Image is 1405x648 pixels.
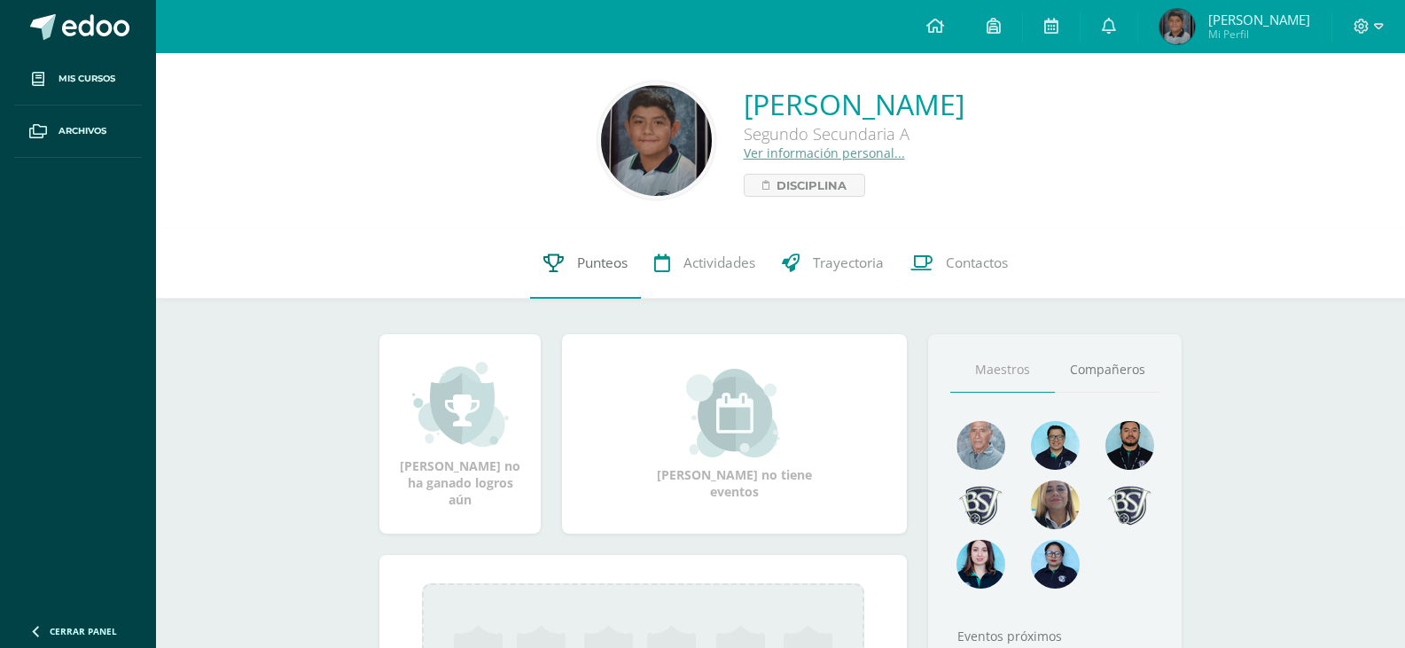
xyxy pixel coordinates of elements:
[1105,480,1154,529] img: 7641769e2d1e60c63392edc0587da052.png
[744,85,964,123] a: [PERSON_NAME]
[530,228,641,299] a: Punteos
[1031,540,1080,589] img: bed227fd71c3b57e9e7cc03a323db735.png
[1031,480,1080,529] img: aa9857ee84d8eb936f6c1e33e7ea3df6.png
[950,628,1159,644] div: Eventos próximos
[641,228,769,299] a: Actividades
[1055,347,1159,393] a: Compañeros
[14,105,142,158] a: Archivos
[744,144,905,161] a: Ver información personal...
[397,360,523,508] div: [PERSON_NAME] no ha ganado logros aún
[50,625,117,637] span: Cerrar panel
[1208,11,1310,28] span: [PERSON_NAME]
[683,254,755,272] span: Actividades
[59,124,106,138] span: Archivos
[956,421,1005,470] img: 55ac31a88a72e045f87d4a648e08ca4b.png
[813,254,884,272] span: Trayectoria
[646,369,823,500] div: [PERSON_NAME] no tiene eventos
[1105,421,1154,470] img: 2207c9b573316a41e74c87832a091651.png
[577,254,628,272] span: Punteos
[14,53,142,105] a: Mis cursos
[601,85,712,196] img: 4c62b656ff416e0dedf1c4158539b152.png
[956,540,1005,589] img: 1f9df8322dc8a4a819c6562ad5c2ddfe.png
[686,369,783,457] img: event_small.png
[1031,421,1080,470] img: d220431ed6a2715784848fdc026b3719.png
[412,360,509,449] img: achievement_small.png
[59,72,115,86] span: Mis cursos
[769,228,897,299] a: Trayectoria
[744,123,964,144] div: Segundo Secundaria A
[950,347,1055,393] a: Maestros
[744,174,865,197] a: Disciplina
[1208,27,1310,42] span: Mi Perfil
[897,228,1021,299] a: Contactos
[1159,9,1195,44] img: c0fc88b6cdce0aca5e5747acf1752c14.png
[777,175,847,196] span: Disciplina
[946,254,1008,272] span: Contactos
[956,480,1005,529] img: d483e71d4e13296e0ce68ead86aec0b8.png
